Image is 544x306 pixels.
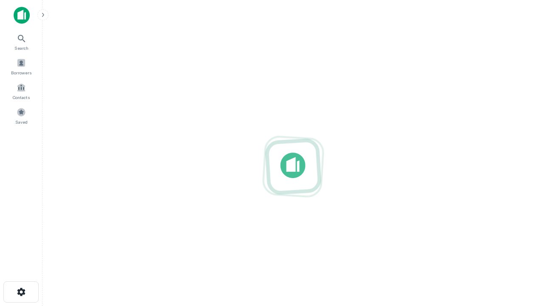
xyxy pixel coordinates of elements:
span: Contacts [13,94,30,101]
a: Search [3,30,40,53]
a: Borrowers [3,55,40,78]
span: Search [14,45,28,51]
iframe: Chat Widget [501,211,544,252]
span: Borrowers [11,69,31,76]
a: Contacts [3,79,40,102]
span: Saved [15,119,28,125]
img: capitalize-icon.png [14,7,30,24]
a: Saved [3,104,40,127]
